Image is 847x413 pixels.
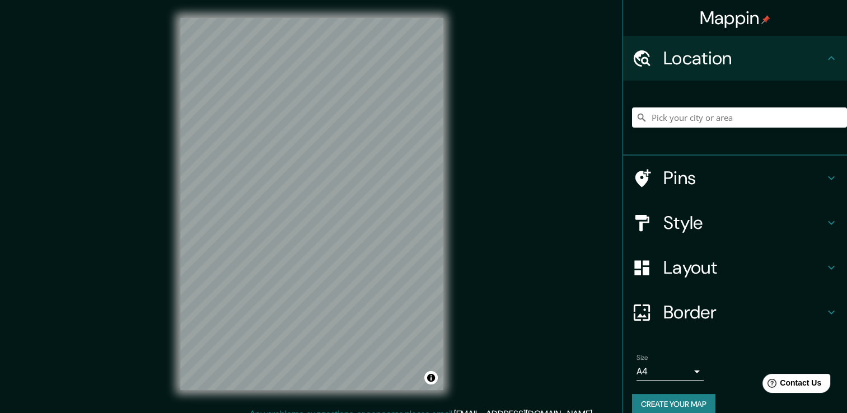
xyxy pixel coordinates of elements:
[623,245,847,290] div: Layout
[623,156,847,200] div: Pins
[637,353,648,363] label: Size
[663,212,825,234] h4: Style
[424,371,438,384] button: Toggle attribution
[632,107,847,128] input: Pick your city or area
[700,7,771,29] h4: Mappin
[663,256,825,279] h4: Layout
[623,290,847,335] div: Border
[663,301,825,323] h4: Border
[180,18,443,390] canvas: Map
[637,363,704,381] div: A4
[623,200,847,245] div: Style
[663,167,825,189] h4: Pins
[663,47,825,69] h4: Location
[761,15,770,24] img: pin-icon.png
[747,369,835,401] iframe: Help widget launcher
[623,36,847,81] div: Location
